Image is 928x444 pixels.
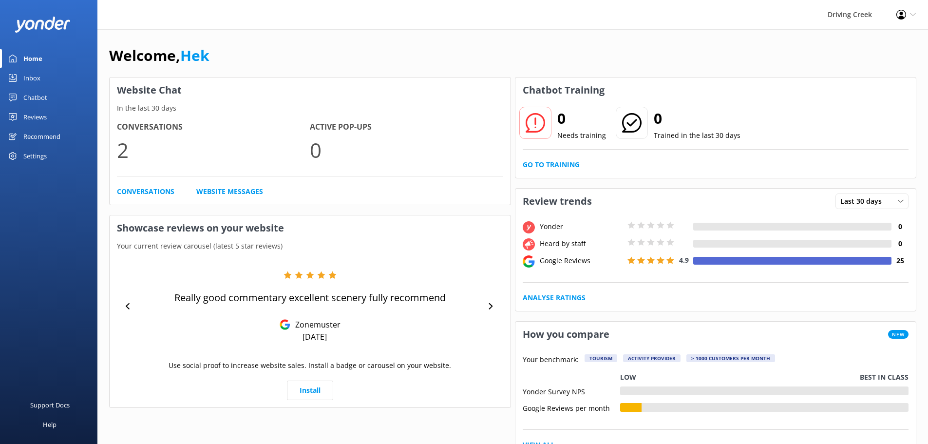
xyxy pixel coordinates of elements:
[117,134,310,166] p: 2
[888,330,909,339] span: New
[557,130,606,141] p: Needs training
[585,354,617,362] div: Tourism
[840,196,888,207] span: Last 30 days
[280,319,290,330] img: Google Reviews
[523,403,620,412] div: Google Reviews per month
[537,221,625,232] div: Yonder
[523,354,579,366] p: Your benchmark:
[110,77,511,103] h3: Website Chat
[515,189,599,214] h3: Review trends
[169,360,451,371] p: Use social proof to increase website sales. Install a badge or carousel on your website.
[287,381,333,400] a: Install
[623,354,681,362] div: Activity Provider
[537,255,625,266] div: Google Reviews
[110,103,511,114] p: In the last 30 days
[515,77,612,103] h3: Chatbot Training
[180,45,209,65] a: Hek
[686,354,775,362] div: > 1000 customers per month
[30,395,70,415] div: Support Docs
[109,44,209,67] h1: Welcome,
[303,331,327,342] p: [DATE]
[310,134,503,166] p: 0
[860,372,909,383] p: Best in class
[654,107,740,130] h2: 0
[679,255,689,265] span: 4.9
[174,291,446,305] p: Really good commentary excellent scenery fully recommend
[23,127,60,146] div: Recommend
[310,121,503,134] h4: Active Pop-ups
[537,238,625,249] div: Heard by staff
[523,159,580,170] a: Go to Training
[117,186,174,197] a: Conversations
[891,238,909,249] h4: 0
[290,319,341,330] p: Zonemuster
[196,186,263,197] a: Website Messages
[23,146,47,166] div: Settings
[523,386,620,395] div: Yonder Survey NPS
[23,49,42,68] div: Home
[523,292,586,303] a: Analyse Ratings
[23,107,47,127] div: Reviews
[23,68,40,88] div: Inbox
[110,215,511,241] h3: Showcase reviews on your website
[117,121,310,134] h4: Conversations
[23,88,47,107] div: Chatbot
[515,322,617,347] h3: How you compare
[43,415,57,434] div: Help
[654,130,740,141] p: Trained in the last 30 days
[891,255,909,266] h4: 25
[15,17,71,33] img: yonder-white-logo.png
[891,221,909,232] h4: 0
[110,241,511,251] p: Your current review carousel (latest 5 star reviews)
[620,372,636,383] p: Low
[557,107,606,130] h2: 0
